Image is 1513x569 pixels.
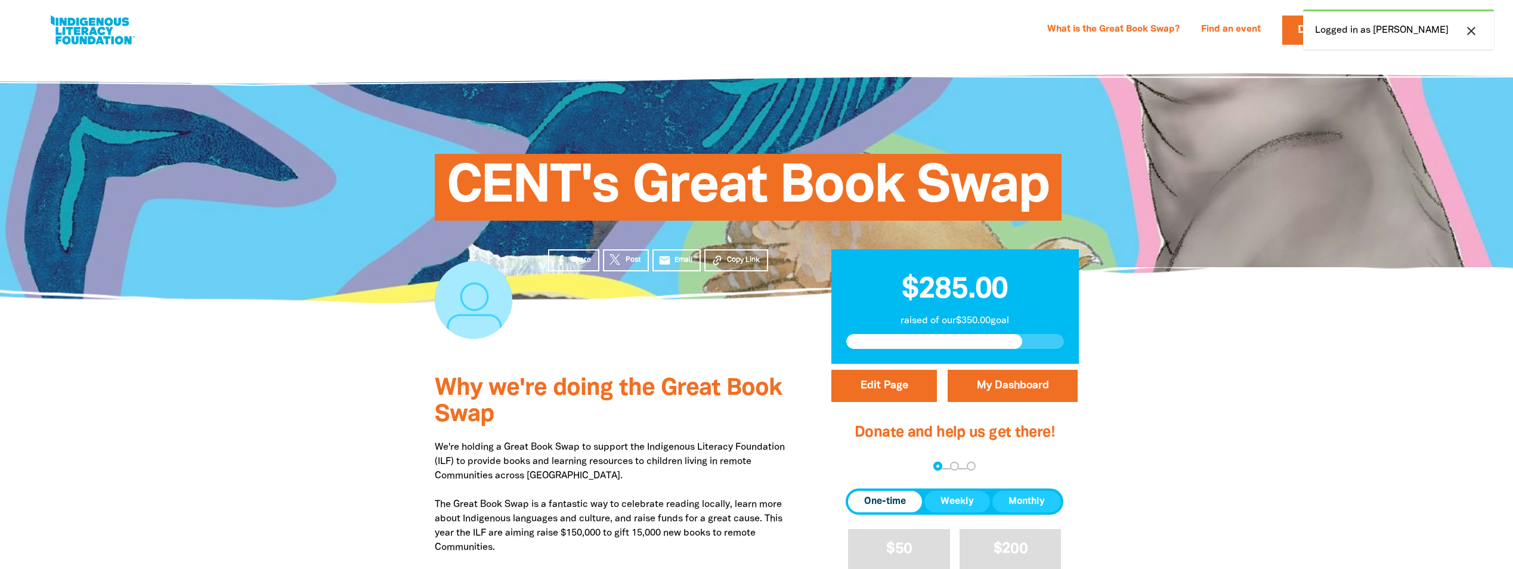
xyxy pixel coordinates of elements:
button: Navigate to step 3 of 3 to enter your payment details [967,462,976,471]
i: email [658,254,671,267]
span: Weekly [940,494,974,509]
div: Logged in as [PERSON_NAME] [1303,10,1494,50]
button: Navigate to step 1 of 3 to enter your donation amount [933,462,942,471]
span: Email [674,255,692,265]
button: One-time [848,491,922,512]
a: Donate [1282,16,1357,45]
div: Donation frequency [846,488,1063,515]
span: CENT's Great Book Swap [447,163,1050,221]
span: Donate and help us get there! [855,426,1055,440]
button: close [1461,23,1482,39]
span: Monthly [1008,494,1045,509]
i: close [1464,24,1478,38]
a: emailEmail [652,249,701,271]
a: My Dashboard [948,370,1078,402]
span: One-time [864,494,906,509]
a: Post [603,249,649,271]
button: Monthly [992,491,1061,512]
p: raised of our $350.00 goal [846,314,1064,328]
button: Edit Page [831,370,937,402]
span: Post [626,255,641,265]
button: Copy Link [704,249,768,271]
span: $200 [994,542,1028,556]
span: Copy Link [727,255,760,265]
span: $50 [886,542,912,556]
a: Find an event [1194,20,1268,39]
span: $285.00 [902,276,1008,304]
a: What is the Great Book Swap? [1040,20,1187,39]
a: Share [548,249,599,271]
span: Why we're doing the Great Book Swap [435,378,782,426]
button: Weekly [924,491,990,512]
button: Navigate to step 2 of 3 to enter your details [950,462,959,471]
span: Share [571,255,591,265]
